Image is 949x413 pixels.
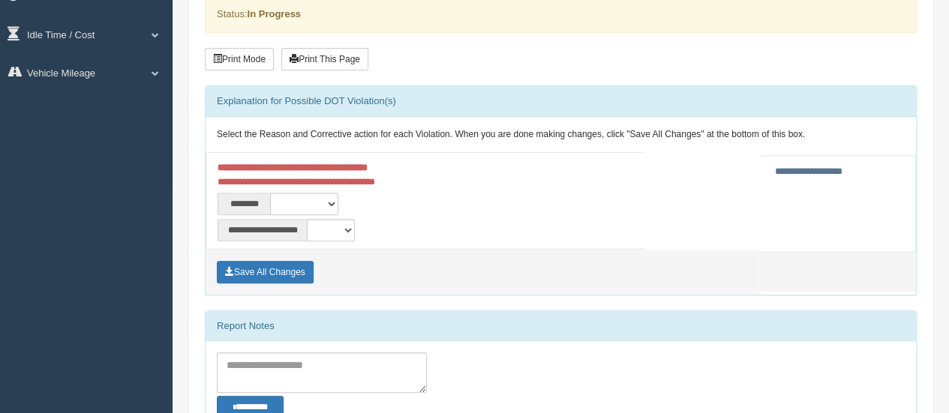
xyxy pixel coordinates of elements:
div: Select the Reason and Corrective action for each Violation. When you are done making changes, cli... [206,117,916,153]
div: Explanation for Possible DOT Violation(s) [206,86,916,116]
button: Save [217,261,314,283]
button: Print This Page [281,48,368,70]
div: Report Notes [206,311,916,341]
button: Print Mode [205,48,274,70]
strong: In Progress [247,8,301,19]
